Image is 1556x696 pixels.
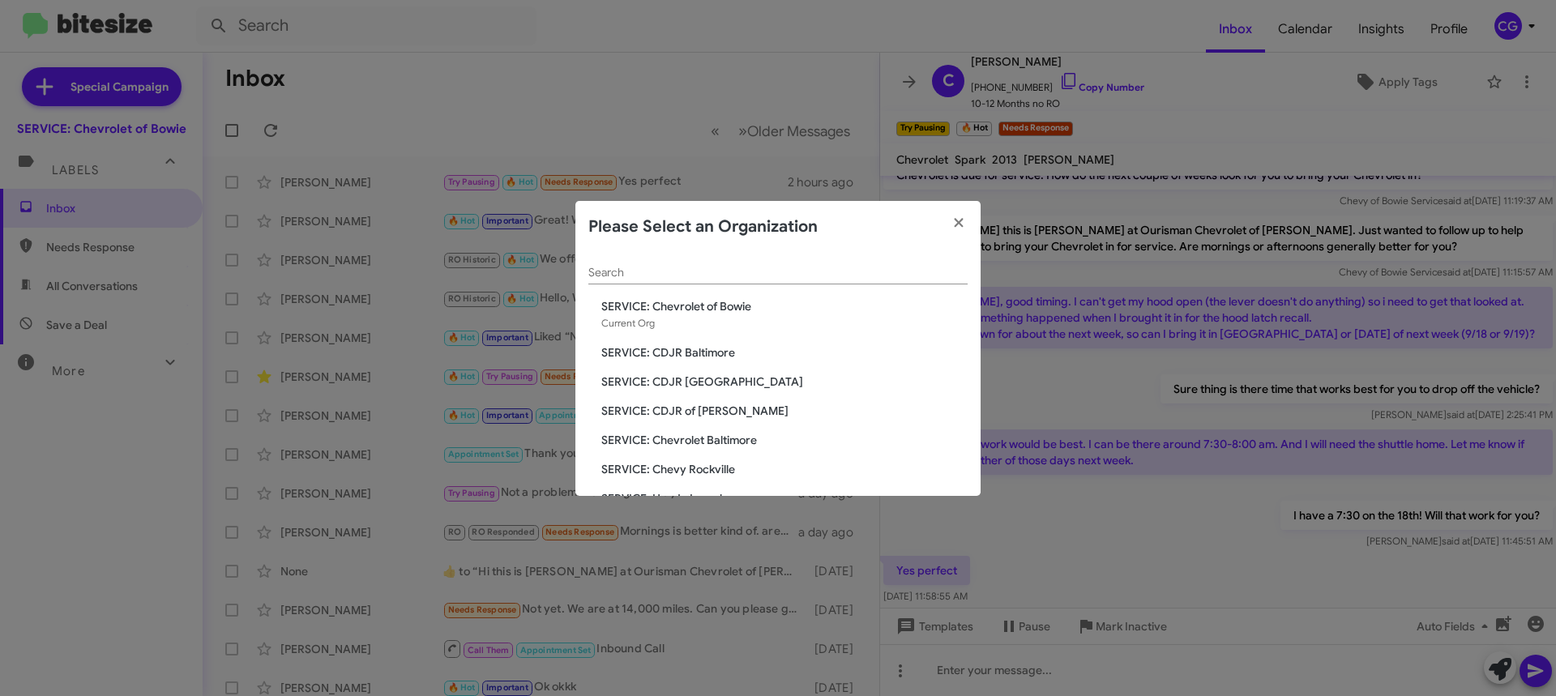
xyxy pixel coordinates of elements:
span: SERVICE: CDJR of [PERSON_NAME] [601,403,968,419]
span: SERVICE: Honda Laurel [601,490,968,506]
span: SERVICE: CDJR Baltimore [601,344,968,361]
span: SERVICE: Chevrolet of Bowie [601,298,968,314]
span: SERVICE: Chevrolet Baltimore [601,432,968,448]
span: SERVICE: Chevy Rockville [601,461,968,477]
span: SERVICE: CDJR [GEOGRAPHIC_DATA] [601,374,968,390]
h2: Please Select an Organization [588,214,818,240]
span: Current Org [601,317,655,329]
